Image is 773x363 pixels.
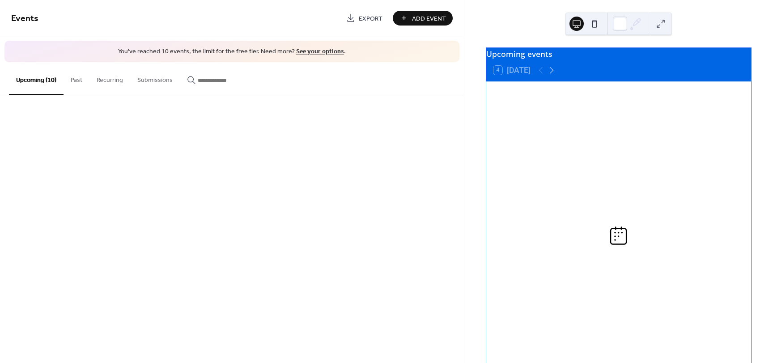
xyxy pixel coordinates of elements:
[340,11,389,26] a: Export
[359,14,382,23] span: Export
[13,47,450,56] span: You've reached 10 events, the limit for the free tier. Need more? .
[130,62,180,94] button: Submissions
[89,62,130,94] button: Recurring
[11,10,38,27] span: Events
[486,48,751,60] div: Upcoming events
[296,46,344,58] a: See your options
[64,62,89,94] button: Past
[9,62,64,95] button: Upcoming (10)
